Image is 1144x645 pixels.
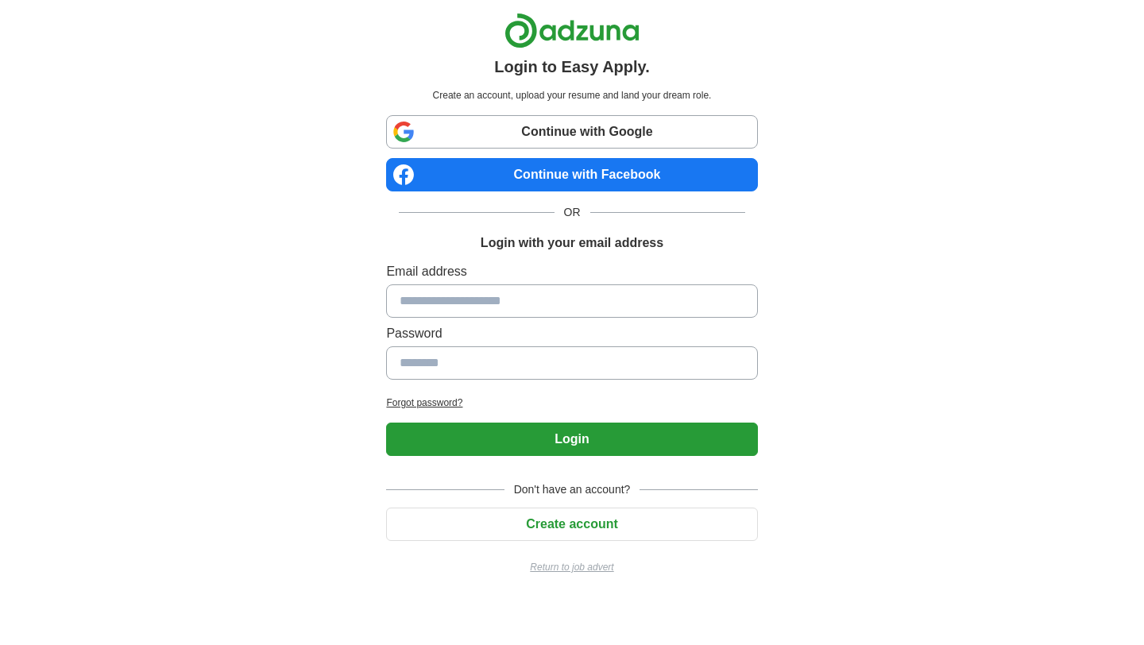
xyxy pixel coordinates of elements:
p: Create an account, upload your resume and land your dream role. [389,88,754,102]
a: Create account [386,517,757,531]
a: Forgot password? [386,396,757,410]
button: Create account [386,508,757,541]
img: Adzuna logo [504,13,640,48]
label: Password [386,324,757,343]
a: Continue with Facebook [386,158,757,191]
span: OR [555,204,590,221]
a: Continue with Google [386,115,757,149]
button: Login [386,423,757,456]
a: Return to job advert [386,560,757,574]
label: Email address [386,262,757,281]
span: Don't have an account? [504,481,640,498]
h1: Login with your email address [481,234,663,253]
h1: Login to Easy Apply. [494,55,650,79]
